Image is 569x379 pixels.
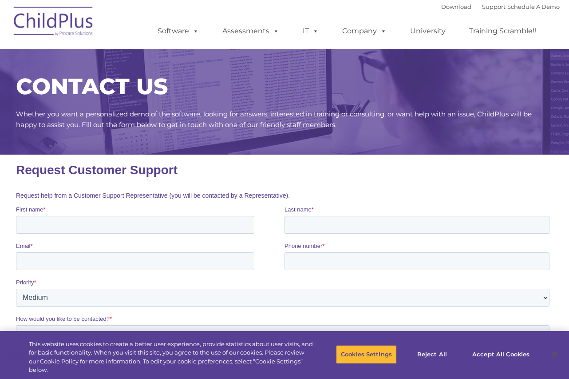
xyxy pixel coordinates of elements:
[336,345,397,364] button: Cookies Settings
[16,110,532,129] span: Whether you want a personalized demo of the software, looking for answers, interested in training...
[149,22,208,40] a: Software
[441,3,560,10] font: |
[333,22,395,40] a: Company
[9,0,98,45] img: ChildPlus by Procare Solutions
[401,22,454,40] a: University
[294,22,328,40] a: IT
[29,340,313,375] div: This website uses cookies to create a better user experience, provide statistics about user visit...
[404,345,460,364] button: Reject All
[16,73,168,100] span: CONTACT US
[460,22,545,40] a: Training Scramble!!
[507,3,560,10] a: Schedule A Demo
[467,345,534,364] button: Accept All Cookies
[441,3,471,10] a: Download
[545,344,565,364] button: Close
[213,22,288,40] a: Assessments
[482,3,506,10] a: Support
